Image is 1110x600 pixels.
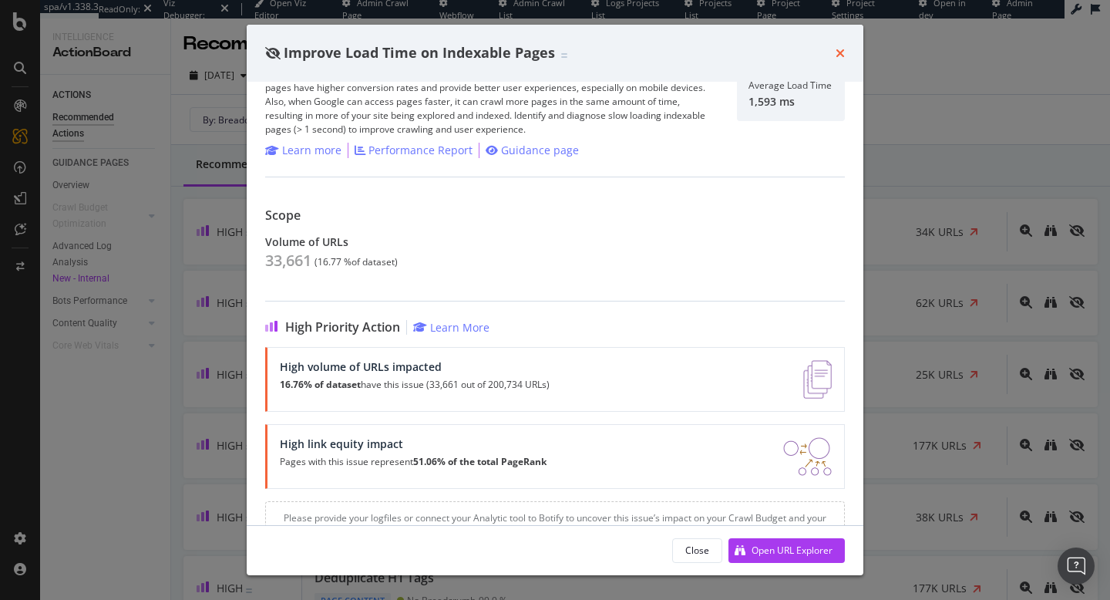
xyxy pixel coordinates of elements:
[280,437,547,450] div: High link equity impact
[285,320,400,335] span: High Priority Action
[413,455,547,468] strong: 51.06% of the total PageRank
[280,378,361,391] strong: 16.76% of dataset
[265,143,341,158] a: Learn more
[486,143,579,158] a: Guidance page
[265,208,845,223] div: Scope
[280,457,547,467] p: Pages with this issue represent
[265,47,281,59] div: eye-slash
[265,235,845,248] div: Volume of URLs
[282,143,341,158] div: Learn more
[672,538,722,563] button: Close
[752,544,832,557] div: Open URL Explorer
[265,251,311,270] div: 33,661
[280,379,550,390] p: have this issue (33,661 out of 200,734 URLs)
[783,437,832,476] img: DDxVyA23.png
[247,25,863,575] div: modal
[368,143,473,158] div: Performance Report
[803,360,832,399] img: e5DMFwAAAABJRU5ErkJggg==
[413,320,489,335] a: Learn More
[280,360,550,373] div: High volume of URLs impacted
[561,53,567,58] img: Equal
[499,524,635,538] a: Contact your Success Manager
[430,320,489,335] div: Learn More
[265,501,845,548] div: Please provide your logfiles or connect your Analytic tool to Botify to uncover this issue’s impa...
[501,143,579,158] div: Guidance page
[355,143,473,158] a: Performance Report
[1058,548,1095,585] div: Open Intercom Messenger
[685,544,709,557] div: Close
[314,257,398,268] div: ( 16.77 % of dataset )
[748,80,832,91] div: Average Load Time
[748,95,832,108] div: 1,593 ms
[728,538,845,563] button: Open URL Explorer
[836,43,845,63] div: times
[284,43,555,62] span: Improve Load Time on Indexable Pages
[265,67,718,137] div: The load time is the time it takes to fully load the HTML of a specific page. Fast loading pages ...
